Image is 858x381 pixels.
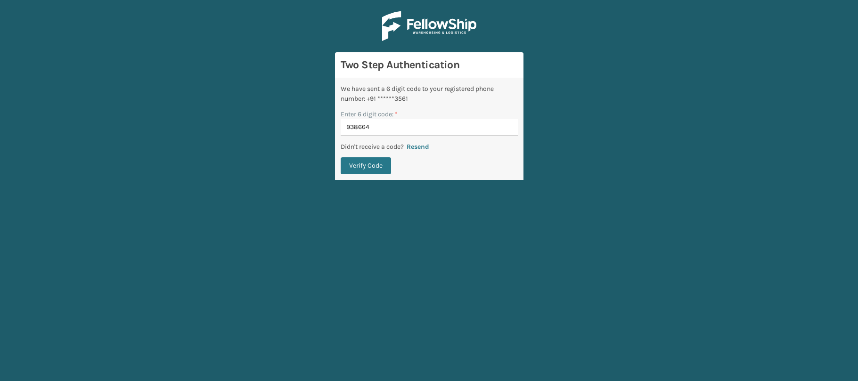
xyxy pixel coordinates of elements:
[341,157,391,174] button: Verify Code
[341,58,518,72] h3: Two Step Authentication
[382,11,476,41] img: Logo
[404,143,432,151] button: Resend
[341,142,404,152] p: Didn't receive a code?
[341,109,398,119] label: Enter 6 digit code:
[341,84,518,104] div: We have sent a 6 digit code to your registered phone number: +91 ******3561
